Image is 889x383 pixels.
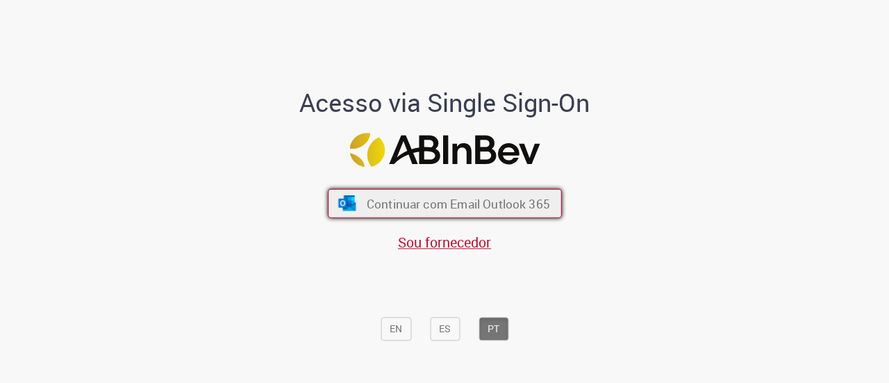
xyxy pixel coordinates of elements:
h1: Acesso via Single Sign-On [252,89,638,117]
img: ícone Azure/Microsoft 360 [337,196,357,211]
button: PT [479,317,508,341]
span: Continuar com Email Outlook 365 [366,195,549,211]
img: Logo ABInBev [349,133,540,167]
button: EN [381,317,411,341]
a: Sou fornecedor [398,233,491,252]
button: ES [430,317,460,341]
button: ícone Azure/Microsoft 360 Continuar com Email Outlook 365 [328,189,562,218]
